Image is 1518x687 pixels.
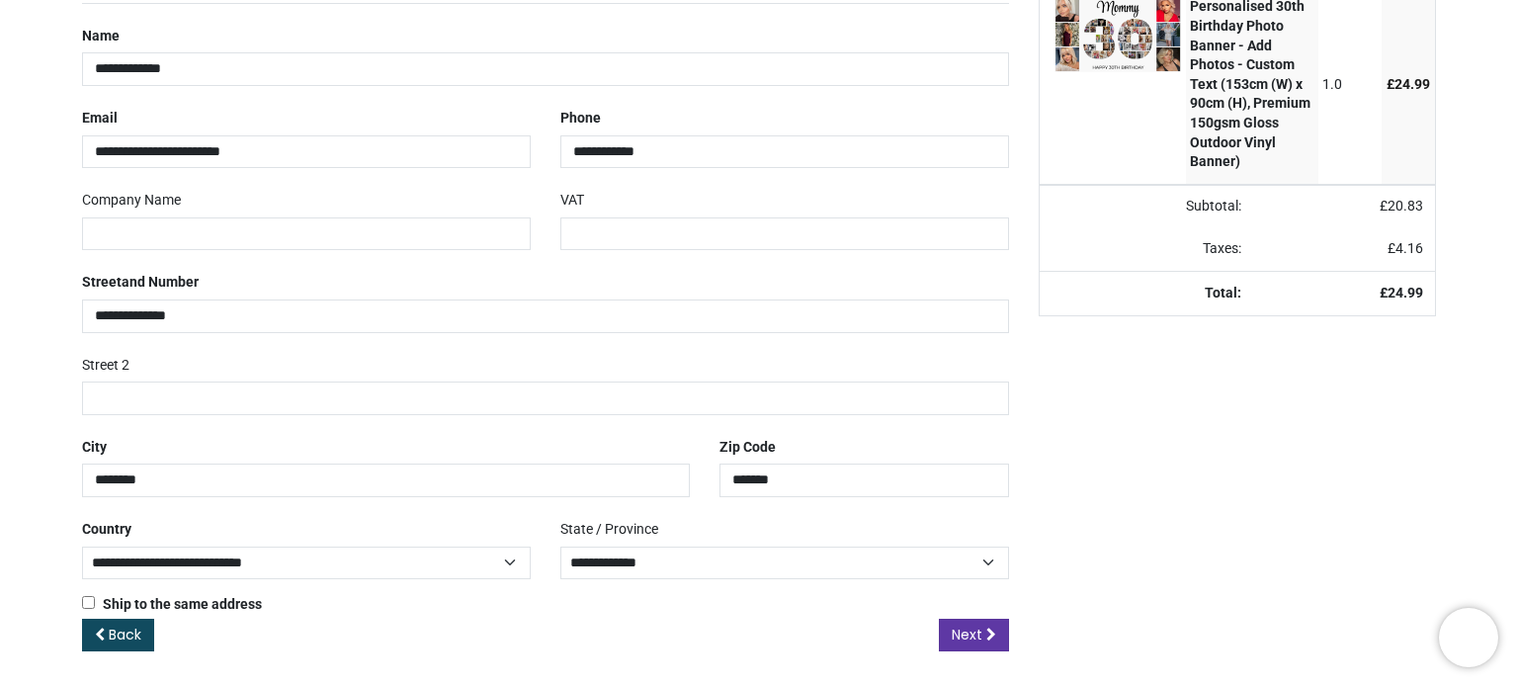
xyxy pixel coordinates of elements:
strong: £ [1380,285,1423,301]
span: £ [1387,76,1430,92]
label: Ship to the same address [82,595,262,615]
label: Street 2 [82,349,129,383]
span: Next [952,625,982,644]
label: Street [82,266,199,300]
td: Taxes: [1040,227,1253,271]
a: Next [939,619,1009,652]
label: State / Province [560,513,658,547]
span: £ [1380,198,1423,214]
a: Back [82,619,154,652]
span: 24.99 [1388,285,1423,301]
span: 4.16 [1395,240,1423,256]
input: Ship to the same address [82,596,95,609]
strong: Total: [1205,285,1241,301]
label: Phone [560,102,601,135]
span: 20.83 [1388,198,1423,214]
iframe: Brevo live chat [1439,608,1498,667]
label: Email [82,102,118,135]
label: Zip Code [719,431,776,465]
span: £ [1388,240,1423,256]
label: Country [82,513,131,547]
label: City [82,431,107,465]
label: Company Name [82,184,181,217]
span: and Number [122,274,199,290]
span: 24.99 [1394,76,1430,92]
label: VAT [560,184,584,217]
span: Back [109,625,141,644]
div: 1.0 [1322,75,1377,95]
td: Subtotal: [1040,185,1253,228]
label: Name [82,20,120,53]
